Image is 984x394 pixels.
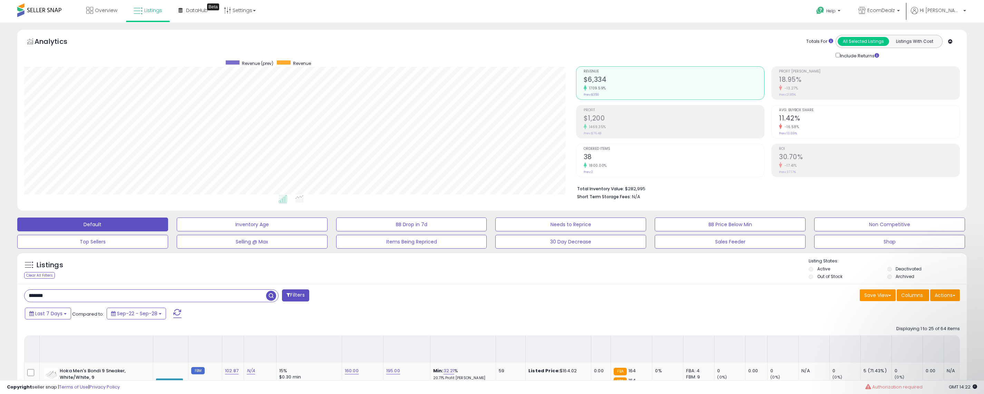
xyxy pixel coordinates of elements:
small: FBA [614,377,626,385]
div: $164.02 [528,368,586,374]
div: % [433,368,490,381]
span: Last 7 Days [35,310,62,317]
small: FBM [191,367,205,374]
b: Hoka Men's Bondi 9 Sneaker, White/White, 9 [60,368,144,382]
h2: 38 [584,153,764,162]
b: Min: [433,367,444,374]
label: Deactivated [896,266,922,272]
small: -17.41% [782,163,797,168]
small: Prev: 13.69% [779,131,797,135]
button: Shap [814,235,965,249]
span: Revenue [584,70,764,74]
div: 0 [770,368,798,374]
label: Out of Stock [817,273,842,279]
small: Prev: 37.17% [779,170,796,174]
button: Inventory Age [177,218,328,231]
label: Archived [896,273,914,279]
button: Filters [282,289,309,301]
p: Listing States: [809,258,967,265]
div: 0% [655,368,678,374]
a: N/A [247,367,255,374]
h2: 30.70% [779,153,959,162]
small: Prev: $76.48 [584,131,601,135]
span: Hi [PERSON_NAME] [920,7,961,14]
small: Prev: 21.85% [779,93,796,97]
small: (0%) [717,374,727,380]
label: Active [817,266,830,272]
div: 0 [832,368,860,374]
span: Overview [95,7,117,14]
small: 1800.00% [587,163,607,168]
button: 30 Day Decrease [495,235,646,249]
div: Clear All Filters [24,272,55,279]
button: Sales Feeder [655,235,806,249]
img: 21gimKo8ouL._SL40_.jpg [44,368,58,382]
a: 160.00 [345,367,359,374]
button: Actions [930,289,960,301]
li: $282,995 [577,184,955,192]
div: N/A [801,368,824,374]
button: Needs to Reprice [495,218,646,231]
p: 20.71% Profit [PERSON_NAME] [433,376,490,381]
span: Revenue [293,60,311,66]
span: Sep-22 - Sep-28 [117,310,157,317]
div: seller snap | | [7,384,120,391]
small: FBA [614,368,626,375]
span: Columns [901,292,923,299]
span: Compared to: [72,311,104,317]
h2: $6,334 [584,76,764,85]
span: EcomDealz [867,7,895,14]
a: Privacy Policy [89,384,120,390]
b: Listed Price: [528,367,560,374]
button: BB Drop in 7d [336,218,487,231]
h2: $1,200 [584,114,764,124]
div: 59 [499,368,520,374]
div: 0.00 [748,368,762,374]
button: Non Competitive [814,218,965,231]
small: -13.27% [782,86,798,91]
small: -16.58% [782,124,799,129]
button: Columns [897,289,929,301]
a: Hi [PERSON_NAME] [911,7,966,22]
div: Tooltip anchor [207,3,219,10]
button: Sep-22 - Sep-28 [107,308,166,319]
small: (0%) [832,374,842,380]
button: Items Being Repriced [336,235,487,249]
span: 164 [629,377,636,384]
a: 32.21 [444,367,455,374]
span: Profit [PERSON_NAME] [779,70,959,74]
small: Prev: 2 [584,170,593,174]
span: N/A [632,193,640,200]
button: Listings With Cost [889,37,940,46]
small: (0%) [770,374,780,380]
h5: Listings [37,260,63,270]
a: Terms of Use [59,384,88,390]
b: Total Inventory Value: [577,186,624,192]
div: 15% [279,368,337,374]
span: DataHub [186,7,208,14]
div: Totals For [806,38,833,45]
a: 195.00 [386,367,400,374]
span: Listings [144,7,162,14]
span: Avg. Buybox Share [779,108,959,112]
h2: 18.95% [779,76,959,85]
button: BB Price Below Min [655,218,806,231]
span: Help [826,8,836,14]
span: Revenue (prev) [242,60,273,66]
div: FBM: 9 [686,374,709,380]
div: 0 [717,368,745,374]
h5: Analytics [35,37,81,48]
span: ROI [779,147,959,151]
button: Last 7 Days [25,308,71,319]
div: 0.00 [594,368,605,374]
button: Top Sellers [17,235,168,249]
div: Displaying 1 to 25 of 64 items [896,326,960,332]
a: Help [811,1,847,22]
button: Selling @ Max [177,235,328,249]
button: Save View [860,289,896,301]
small: 1469.35% [587,124,606,129]
div: FBA: 4 [686,368,709,374]
span: 164 [629,367,636,374]
a: 102.87 [225,367,238,374]
div: $0.30 min [279,374,337,380]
